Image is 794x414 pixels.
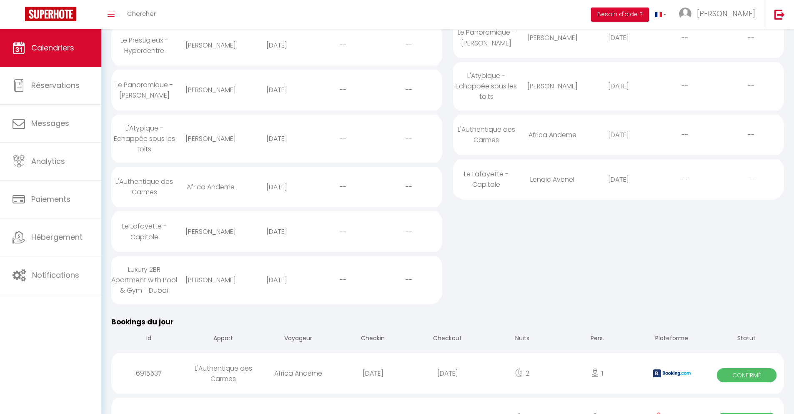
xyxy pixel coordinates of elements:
[244,76,310,103] div: [DATE]
[519,73,586,100] div: [PERSON_NAME]
[376,125,442,152] div: --
[336,360,410,387] div: [DATE]
[453,62,519,110] div: L'Atypique - Echappée sous les toits
[244,218,310,245] div: [DATE]
[679,8,691,20] img: ...
[586,166,652,193] div: [DATE]
[111,327,186,351] th: Id
[519,121,586,148] div: Africa Andeme
[485,360,560,387] div: 2
[651,73,718,100] div: --
[244,32,310,59] div: [DATE]
[111,256,178,304] div: Luxury 2BR Apartment with Pool & Gym - Dubaï
[718,24,784,51] div: --
[310,76,376,103] div: --
[244,266,310,294] div: [DATE]
[261,327,336,351] th: Voyageur
[31,232,83,242] span: Hébergement
[186,327,260,351] th: Appart
[560,360,634,387] div: 1
[25,7,76,21] img: Super Booking
[410,360,485,387] div: [DATE]
[111,317,174,327] span: Bookings du jour
[717,368,777,382] span: Confirmé
[376,32,442,59] div: --
[651,24,718,51] div: --
[31,43,74,53] span: Calendriers
[127,9,156,18] span: Chercher
[697,8,755,19] span: [PERSON_NAME]
[718,73,784,100] div: --
[651,166,718,193] div: --
[31,194,70,204] span: Paiements
[244,173,310,201] div: [DATE]
[111,360,186,387] div: 6915537
[178,125,244,152] div: [PERSON_NAME]
[31,118,69,128] span: Messages
[111,115,178,163] div: L'Atypique - Echappée sous les toits
[186,355,260,392] div: L'Authentique des Carmes
[31,80,80,90] span: Réservations
[410,327,485,351] th: Checkout
[519,24,586,51] div: [PERSON_NAME]
[560,327,634,351] th: Pers.
[718,166,784,193] div: --
[310,32,376,59] div: --
[310,173,376,201] div: --
[111,71,178,109] div: Le Panoramique - [PERSON_NAME]
[519,166,586,193] div: Lenaic Avenel
[111,27,178,64] div: Le Prestigieux - Hypercentre
[178,266,244,294] div: [PERSON_NAME]
[586,73,652,100] div: [DATE]
[111,213,178,250] div: Le Lafayette - Capitole
[376,173,442,201] div: --
[586,121,652,148] div: [DATE]
[376,218,442,245] div: --
[310,218,376,245] div: --
[634,327,709,351] th: Plateforme
[774,9,785,20] img: logout
[178,32,244,59] div: [PERSON_NAME]
[178,76,244,103] div: [PERSON_NAME]
[485,327,560,351] th: Nuits
[376,266,442,294] div: --
[244,125,310,152] div: [DATE]
[261,360,336,387] div: Africa Andeme
[591,8,649,22] button: Besoin d'aide ?
[336,327,410,351] th: Checkin
[31,156,65,166] span: Analytics
[718,121,784,148] div: --
[178,173,244,201] div: Africa Andeme
[178,218,244,245] div: [PERSON_NAME]
[453,161,519,198] div: Le Lafayette - Capitole
[310,125,376,152] div: --
[310,266,376,294] div: --
[653,369,691,377] img: booking2.png
[453,19,519,56] div: Le Panoramique - [PERSON_NAME]
[376,76,442,103] div: --
[651,121,718,148] div: --
[453,116,519,153] div: L'Authentique des Carmes
[32,270,79,280] span: Notifications
[709,327,784,351] th: Statut
[586,24,652,51] div: [DATE]
[111,168,178,206] div: L'Authentique des Carmes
